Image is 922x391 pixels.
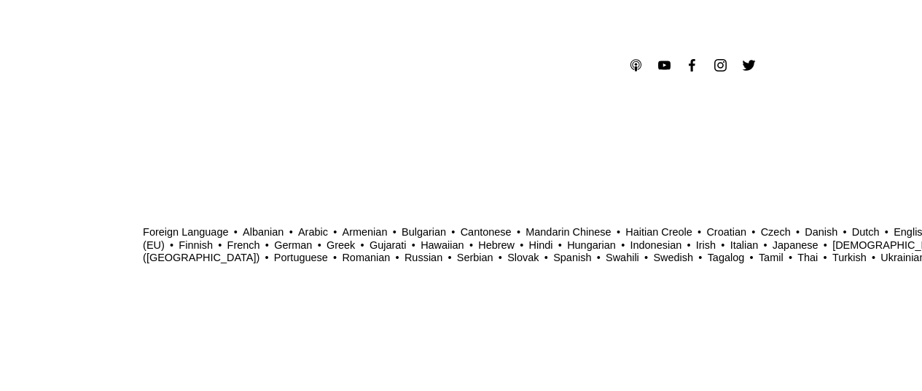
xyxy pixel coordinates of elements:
a: Romanian [342,252,390,263]
a: Greek [327,239,355,251]
a: Apple Podcasts [628,58,644,73]
a: Indonesian [630,239,681,251]
a: Bulgarian [402,226,446,238]
a: French [227,239,260,251]
a: Tamil [759,252,784,263]
a: Hungarian [567,239,616,251]
a: Finnish [179,239,213,251]
a: Cantonese [461,226,512,238]
a: Serbian [457,252,493,263]
a: Danish [805,226,837,238]
a: Italian [730,239,759,251]
a: Albanian [243,226,284,238]
a: Gujarati [370,239,407,251]
a: Swedish [653,252,693,263]
a: Czech [761,226,791,238]
a: Japanese [773,239,819,251]
a: Dutch [852,226,880,238]
a: Turkish [832,252,867,263]
a: Hindi [529,239,553,251]
a: German [274,239,312,251]
a: Thai [797,252,818,263]
a: Russian [405,252,442,263]
a: YouTube [657,58,672,73]
a: Armenian [343,226,388,238]
a: Twitter [741,58,757,73]
a: Irish [696,239,716,251]
a: Arabic [298,226,328,238]
a: Tagalog [708,252,745,263]
a: Croatian [706,226,746,238]
a: Spanish [553,252,591,263]
a: Portuguese [274,252,328,263]
a: Instagram [713,58,728,73]
a: Foreign Language [143,226,228,238]
a: Haitian Creole [625,226,692,238]
a: Hawaiian [421,239,464,251]
a: Swahili [606,252,639,263]
a: Slovak [507,252,539,263]
a: Hebrew [478,239,515,251]
a: Mandarin Chinese [526,226,611,238]
a: Facebook [684,58,700,73]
